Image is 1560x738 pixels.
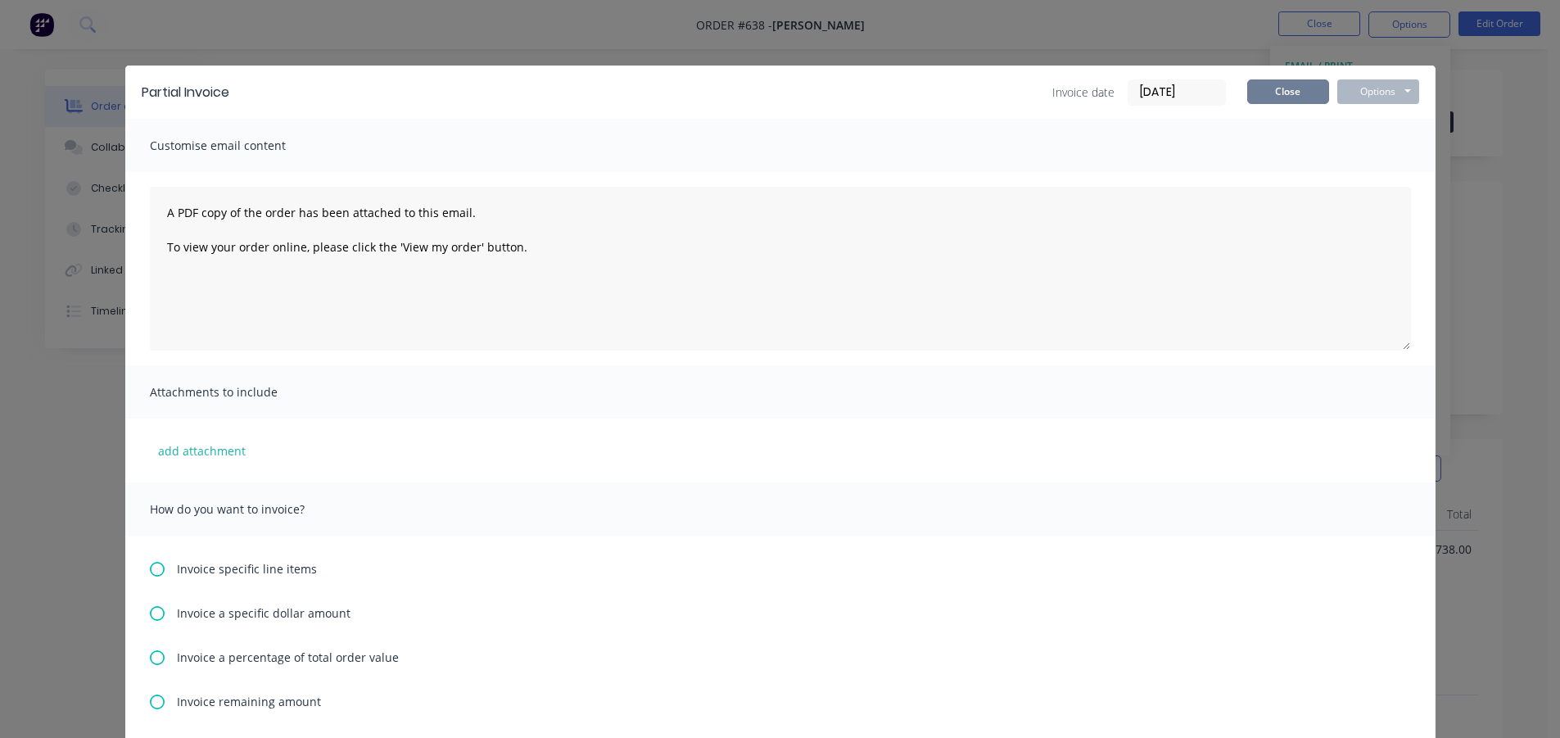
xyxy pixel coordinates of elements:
span: Invoice a specific dollar amount [177,604,350,622]
span: Invoice specific line items [177,560,317,577]
button: Options [1337,79,1419,104]
div: Partial Invoice [142,83,229,102]
span: Customise email content [150,134,330,157]
button: add attachment [150,438,254,463]
span: Attachments to include [150,381,330,404]
textarea: A PDF copy of the order has been attached to this email. To view your order online, please click ... [150,187,1411,351]
span: Invoice date [1052,84,1115,101]
button: Close [1247,79,1329,104]
span: Invoice remaining amount [177,693,321,710]
span: Invoice a percentage of total order value [177,649,399,666]
span: How do you want to invoice? [150,498,330,521]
